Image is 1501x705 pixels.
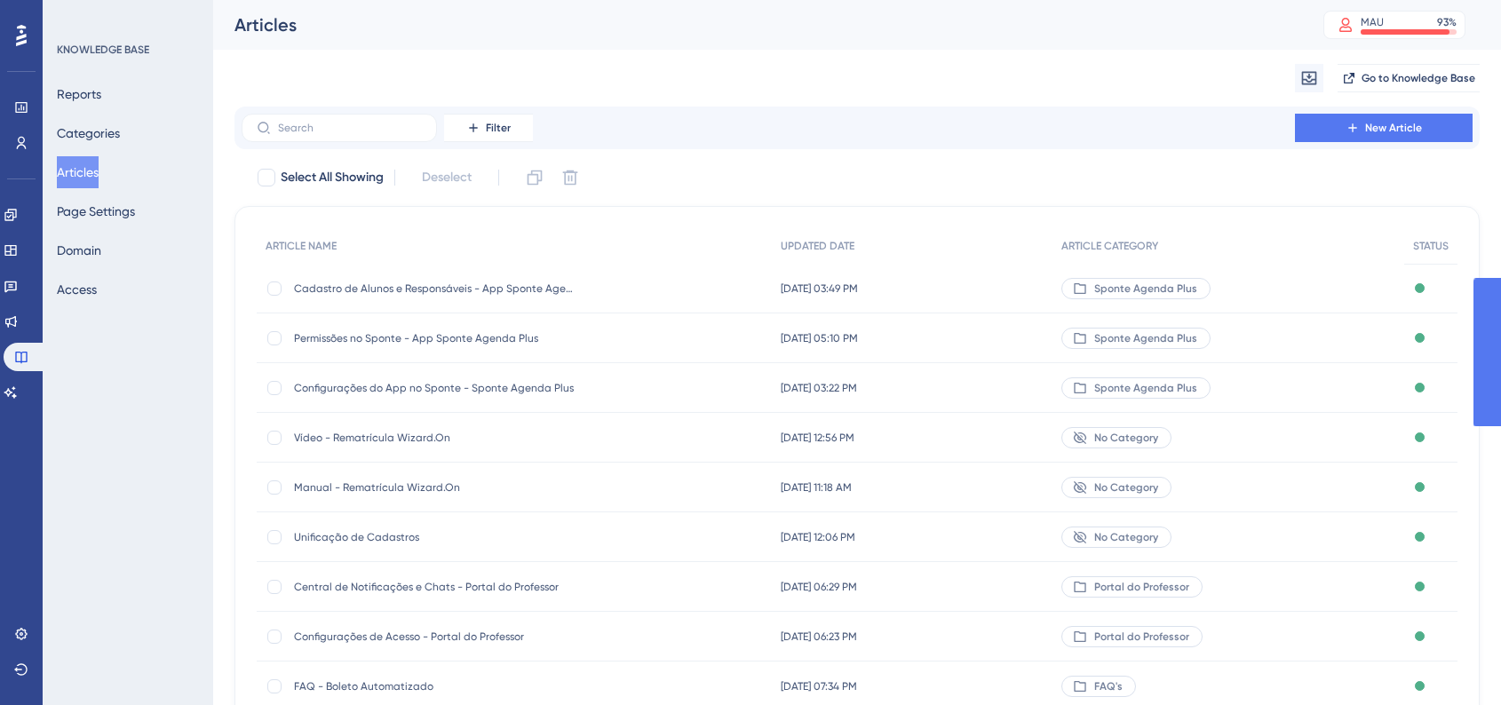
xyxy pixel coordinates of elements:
button: Filter [444,114,533,142]
span: No Category [1094,431,1158,445]
button: Articles [57,156,99,188]
div: MAU [1361,15,1384,29]
div: 93 % [1437,15,1457,29]
span: STATUS [1413,239,1449,253]
input: Search [278,122,422,134]
span: Configurações do App no Sponte - Sponte Agenda Plus [294,381,578,395]
span: UPDATED DATE [781,239,854,253]
span: [DATE] 06:23 PM [781,630,857,644]
span: Central de Notificações e Chats - Portal do Professor [294,580,578,594]
span: Portal do Professor [1094,630,1189,644]
span: FAQ's [1094,679,1123,693]
span: No Category [1094,480,1158,495]
span: Sponte Agenda Plus [1094,331,1197,345]
span: Portal do Professor [1094,580,1189,594]
span: Permissões no Sponte - App Sponte Agenda Plus [294,331,578,345]
span: Select All Showing [281,167,384,188]
button: Reports [57,78,101,110]
span: New Article [1365,121,1422,135]
span: [DATE] 12:06 PM [781,530,855,544]
span: Configurações de Acesso - Portal do Professor [294,630,578,644]
span: [DATE] 03:22 PM [781,381,857,395]
span: [DATE] 11:18 AM [781,480,852,495]
button: Deselect [406,162,488,194]
span: [DATE] 05:10 PM [781,331,858,345]
div: Articles [234,12,1279,37]
button: Domain [57,234,101,266]
button: New Article [1295,114,1473,142]
span: No Category [1094,530,1158,544]
span: Vídeo - Rematrícula Wizard.On [294,431,578,445]
span: Go to Knowledge Base [1362,71,1475,85]
span: Cadastro de Alunos e Responsáveis - App Sponte Agenda Plus [294,281,578,296]
span: ARTICLE CATEGORY [1061,239,1158,253]
button: Categories [57,117,120,149]
span: Sponte Agenda Plus [1094,281,1197,296]
iframe: UserGuiding AI Assistant Launcher [1426,635,1480,688]
span: FAQ - Boleto Automatizado [294,679,578,693]
span: [DATE] 07:34 PM [781,679,857,693]
div: KNOWLEDGE BASE [57,43,149,57]
button: Go to Knowledge Base [1338,64,1480,92]
span: ARTICLE NAME [266,239,337,253]
span: Manual - Rematrícula Wizard.On [294,480,578,495]
span: Filter [486,121,511,135]
span: Unificação de Cadastros [294,530,578,544]
span: [DATE] 12:56 PM [781,431,854,445]
button: Access [57,273,97,305]
span: [DATE] 06:29 PM [781,580,857,594]
button: Page Settings [57,195,135,227]
span: Sponte Agenda Plus [1094,381,1197,395]
span: [DATE] 03:49 PM [781,281,858,296]
span: Deselect [422,167,472,188]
